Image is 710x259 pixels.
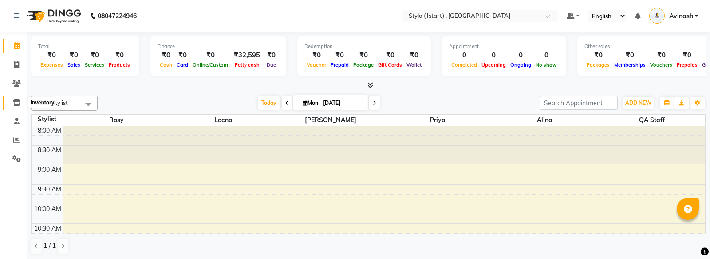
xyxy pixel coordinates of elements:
[258,96,280,110] span: Today
[36,126,63,135] div: 8:00 AM
[648,62,674,68] span: Vouchers
[649,8,665,24] img: Avinash
[83,50,106,60] div: ₹0
[449,62,479,68] span: Completed
[264,50,279,60] div: ₹0
[351,62,376,68] span: Package
[43,241,56,251] span: 1 / 1
[612,50,648,60] div: ₹0
[479,62,508,68] span: Upcoming
[304,43,424,50] div: Redemption
[508,50,533,60] div: 0
[328,62,351,68] span: Prepaid
[449,43,559,50] div: Appointment
[533,50,559,60] div: 0
[158,43,279,50] div: Finance
[540,96,618,110] input: Search Appointment
[491,115,598,126] span: Alina
[36,165,63,175] div: 9:00 AM
[264,62,278,68] span: Due
[63,115,170,126] span: Rosy
[584,50,612,60] div: ₹0
[449,50,479,60] div: 0
[669,12,693,21] span: Avinash
[479,50,508,60] div: 0
[158,50,174,60] div: ₹0
[404,50,424,60] div: ₹0
[351,50,376,60] div: ₹0
[328,50,351,60] div: ₹0
[233,62,262,68] span: Petty cash
[612,62,648,68] span: Memberships
[190,62,230,68] span: Online/Custom
[304,50,328,60] div: ₹0
[98,4,137,28] b: 08047224946
[674,62,700,68] span: Prepaids
[106,50,132,60] div: ₹0
[36,185,63,194] div: 9:30 AM
[106,62,132,68] span: Products
[28,97,56,108] div: Inventory
[65,50,83,60] div: ₹0
[158,62,174,68] span: Cash
[230,50,264,60] div: ₹32,595
[376,62,404,68] span: Gift Cards
[83,62,106,68] span: Services
[170,115,277,126] span: Leena
[38,62,65,68] span: Expenses
[304,62,328,68] span: Voucher
[598,115,705,126] span: QA Staff
[36,146,63,155] div: 8:30 AM
[65,62,83,68] span: Sales
[190,50,230,60] div: ₹0
[174,62,190,68] span: Card
[384,115,491,126] span: Priya
[625,100,651,106] span: ADD NEW
[648,50,674,60] div: ₹0
[376,50,404,60] div: ₹0
[174,50,190,60] div: ₹0
[32,224,63,233] div: 10:30 AM
[38,43,132,50] div: Total
[320,96,365,110] input: 2025-09-01
[277,115,384,126] span: [PERSON_NAME]
[300,100,320,106] span: Mon
[32,204,63,214] div: 10:00 AM
[508,62,533,68] span: Ongoing
[674,50,700,60] div: ₹0
[23,4,83,28] img: logo
[584,62,612,68] span: Packages
[533,62,559,68] span: No show
[38,50,65,60] div: ₹0
[404,62,424,68] span: Wallet
[623,97,654,109] button: ADD NEW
